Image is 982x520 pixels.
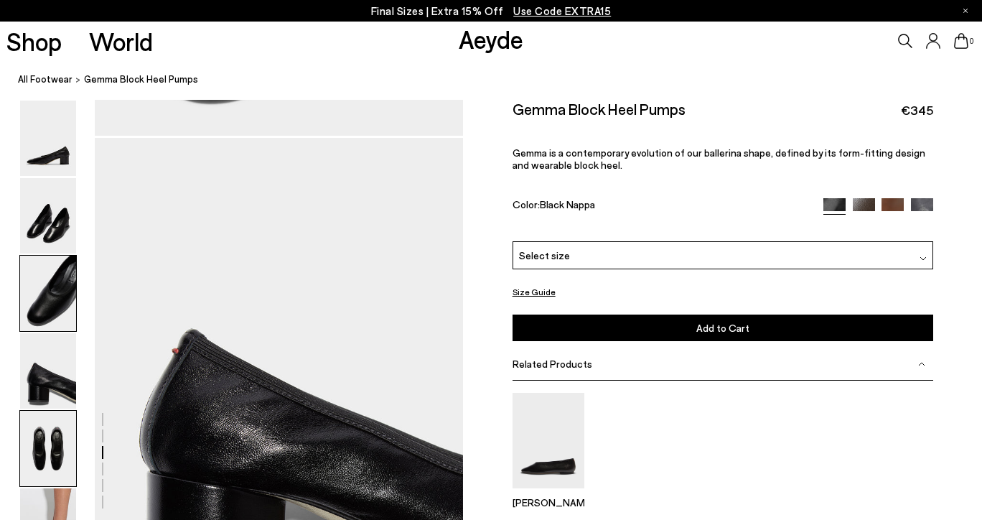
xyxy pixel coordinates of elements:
[89,29,153,54] a: World
[901,101,933,119] span: €345
[18,60,982,100] nav: breadcrumb
[918,360,925,367] img: svg%3E
[513,4,611,17] span: Navigate to /collections/ss25-final-sizes
[513,478,584,509] a: Kirsten Ballet Flats [PERSON_NAME]
[513,100,686,118] h2: Gemma Block Heel Pumps
[459,24,523,54] a: Aeyde
[920,255,927,262] img: svg%3E
[513,393,584,488] img: Kirsten Ballet Flats
[954,33,968,49] a: 0
[540,198,595,210] span: Black Nappa
[968,37,976,45] span: 0
[371,2,612,20] p: Final Sizes | Extra 15% Off
[18,72,73,87] a: All Footwear
[20,178,76,254] img: Gemma Block Heel Pumps - Image 2
[20,101,76,176] img: Gemma Block Heel Pumps - Image 1
[513,283,556,301] button: Size Guide
[84,72,198,87] span: Gemma Block Heel Pumps
[519,248,570,263] span: Select size
[513,147,933,171] p: Gemma is a contemporary evolution of our ballerina shape, defined by its form-fitting design and ...
[20,256,76,331] img: Gemma Block Heel Pumps - Image 3
[20,333,76,409] img: Gemma Block Heel Pumps - Image 4
[513,315,933,341] button: Add to Cart
[513,198,810,215] div: Color:
[6,29,62,54] a: Shop
[696,322,749,334] span: Add to Cart
[513,358,592,370] span: Related Products
[20,411,76,486] img: Gemma Block Heel Pumps - Image 5
[513,496,584,509] p: [PERSON_NAME]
